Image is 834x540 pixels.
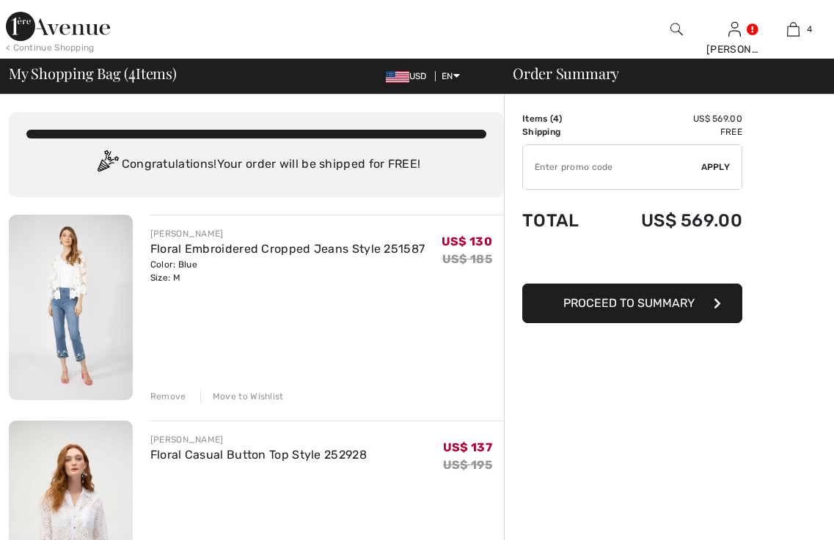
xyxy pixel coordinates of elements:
[150,227,425,240] div: [PERSON_NAME]
[443,458,492,472] s: US$ 195
[26,150,486,180] div: Congratulations! Your order will be shipped for FREE!
[701,160,731,174] span: Apply
[150,242,425,256] a: Floral Embroidered Cropped Jeans Style 251587
[601,196,742,245] td: US$ 569.00
[787,21,800,38] img: My Bag
[150,433,367,446] div: [PERSON_NAME]
[522,245,742,278] iframe: PayPal
[442,71,460,81] span: EN
[200,390,284,403] div: Move to Wishlist
[92,150,122,180] img: Congratulation2.svg
[150,390,186,403] div: Remove
[522,112,601,125] td: Items ( )
[706,42,764,57] div: [PERSON_NAME]
[128,62,136,81] span: 4
[728,21,741,38] img: My Info
[563,296,695,310] span: Proceed to Summary
[522,196,601,245] td: Total
[9,66,177,81] span: My Shopping Bag ( Items)
[807,23,812,36] span: 4
[443,440,492,454] span: US$ 137
[728,22,741,36] a: Sign In
[523,145,701,189] input: Promo code
[6,12,110,41] img: 1ère Avenue
[522,125,601,138] td: Shipping
[442,252,492,266] s: US$ 185
[150,448,367,462] a: Floral Casual Button Top Style 252928
[6,41,95,54] div: < Continue Shopping
[764,21,822,38] a: 4
[9,215,133,400] img: Floral Embroidered Cropped Jeans Style 251587
[442,234,492,248] span: US$ 130
[601,125,742,138] td: Free
[670,21,683,38] img: search the website
[553,114,559,124] span: 4
[522,284,742,323] button: Proceed to Summary
[601,112,742,125] td: US$ 569.00
[150,258,425,284] div: Color: Blue Size: M
[495,66,825,81] div: Order Summary
[386,71,409,83] img: US Dollar
[386,71,433,81] span: USD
